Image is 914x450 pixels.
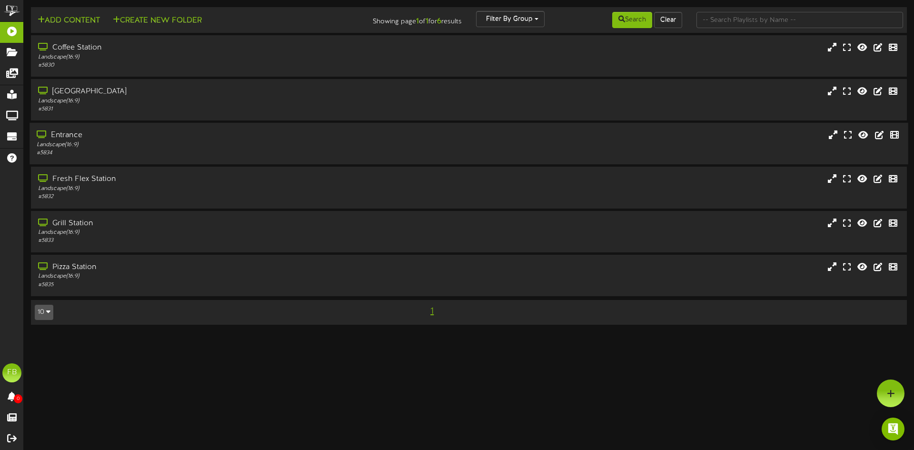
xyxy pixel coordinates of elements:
div: Grill Station [38,218,389,229]
div: # 5835 [38,281,389,289]
div: [GEOGRAPHIC_DATA] [38,86,389,97]
input: -- Search Playlists by Name -- [696,12,903,28]
div: Landscape ( 16:9 ) [38,185,389,193]
strong: 1 [416,17,419,26]
div: Showing page of for results [322,11,469,27]
button: Create New Folder [110,15,205,27]
strong: 1 [426,17,428,26]
div: Landscape ( 16:9 ) [37,141,388,149]
button: 10 [35,305,53,320]
div: Landscape ( 16:9 ) [38,272,389,280]
div: # 5834 [37,149,388,157]
div: Pizza Station [38,262,389,273]
button: Search [612,12,652,28]
div: # 5831 [38,105,389,113]
span: 1 [428,306,436,317]
button: Filter By Group [476,11,545,27]
div: FB [2,363,21,382]
div: # 5832 [38,193,389,201]
div: # 5833 [38,237,389,245]
div: Landscape ( 16:9 ) [38,229,389,237]
div: Landscape ( 16:9 ) [38,53,389,61]
div: Entrance [37,130,388,141]
button: Clear [654,12,682,28]
div: Open Intercom Messenger [882,418,904,440]
div: Fresh Flex Station [38,174,389,185]
strong: 6 [437,17,441,26]
span: 0 [14,394,22,403]
div: Coffee Station [38,42,389,53]
div: # 5830 [38,61,389,70]
div: Landscape ( 16:9 ) [38,97,389,105]
button: Add Content [35,15,103,27]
